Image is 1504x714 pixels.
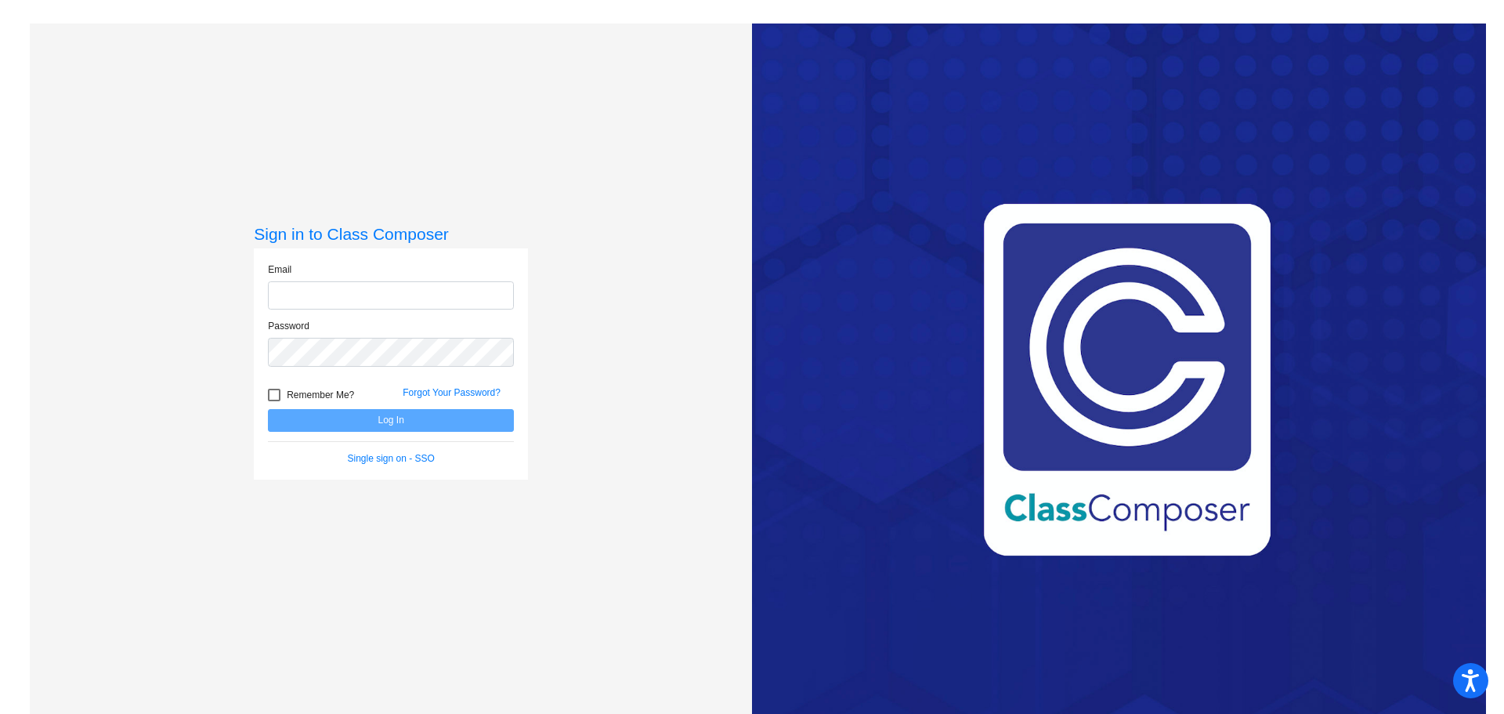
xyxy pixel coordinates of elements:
span: Remember Me? [287,386,354,404]
button: Log In [268,409,514,432]
a: Single sign on - SSO [348,453,435,464]
label: Password [268,319,309,333]
label: Email [268,263,291,277]
a: Forgot Your Password? [403,387,501,398]
h3: Sign in to Class Composer [254,224,528,244]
